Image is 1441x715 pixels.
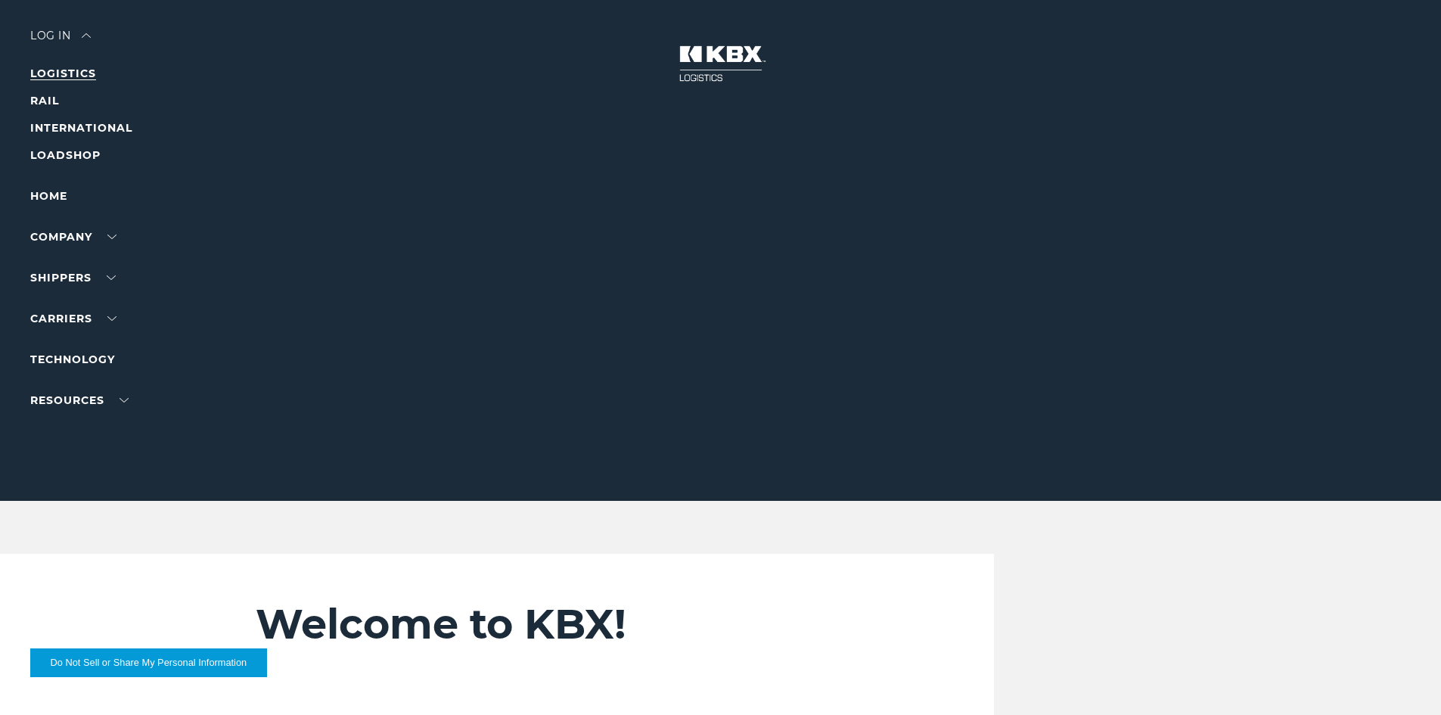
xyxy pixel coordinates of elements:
img: arrow [82,33,91,38]
h2: Welcome to KBX! [256,599,904,649]
a: INTERNATIONAL [30,121,132,135]
a: Company [30,230,116,244]
button: Do Not Sell or Share My Personal Information [30,648,267,677]
img: kbx logo [664,30,778,97]
a: LOGISTICS [30,67,96,80]
a: Technology [30,353,115,366]
a: SHIPPERS [30,271,116,284]
a: Carriers [30,312,116,325]
a: RAIL [30,94,59,107]
a: LOADSHOP [30,148,101,162]
a: RESOURCES [30,393,129,407]
div: Log in [30,30,91,52]
a: Home [30,189,67,203]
